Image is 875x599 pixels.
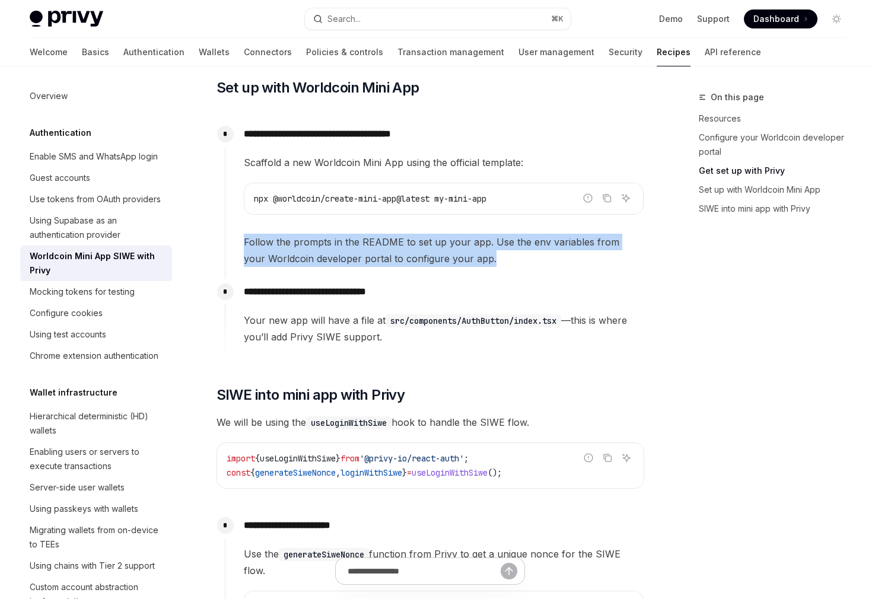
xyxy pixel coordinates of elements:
a: Welcome [30,38,68,66]
button: Toggle dark mode [827,9,846,28]
a: Demo [659,13,683,25]
span: useLoginWithSiwe [412,467,488,478]
span: Scaffold a new Worldcoin Mini App using the official template: [244,154,644,171]
span: We will be using the hook to handle the SIWE flow. [217,414,644,431]
a: Guest accounts [20,167,172,189]
a: Using Supabase as an authentication provider [20,210,172,246]
a: Basics [82,38,109,66]
button: Copy the contents from the code block [600,450,615,466]
a: Transaction management [397,38,504,66]
button: Report incorrect code [581,450,596,466]
div: Server-side user wallets [30,480,125,495]
a: SIWE into mini app with Privy [699,199,855,218]
a: Chrome extension authentication [20,345,172,367]
a: Support [697,13,730,25]
span: { [250,467,255,478]
span: Dashboard [753,13,799,25]
code: useLoginWithSiwe [306,416,392,429]
a: Hierarchical deterministic (HD) wallets [20,406,172,441]
a: Use tokens from OAuth providers [20,189,172,210]
button: Copy the contents from the code block [599,190,615,206]
div: Mocking tokens for testing [30,285,135,299]
a: Connectors [244,38,292,66]
span: const [227,467,250,478]
div: Using passkeys with wallets [30,502,138,516]
a: User management [518,38,594,66]
button: Open search [305,8,571,30]
a: Using passkeys with wallets [20,498,172,520]
h5: Authentication [30,126,91,140]
span: generateSiweNonce [255,467,336,478]
span: useLoginWithSiwe [260,453,336,464]
a: Authentication [123,38,184,66]
a: Using test accounts [20,324,172,345]
input: Ask a question... [348,558,501,584]
a: Overview [20,85,172,107]
div: Configure cookies [30,306,103,320]
code: src/components/AuthButton/index.tsx [386,314,561,327]
span: On this page [711,90,764,104]
span: SIWE into mini app with Privy [217,385,405,404]
span: Your new app will have a file at —this is where you’ll add Privy SIWE support. [244,312,644,345]
span: = [407,467,412,478]
span: Set up with Worldcoin Mini App [217,78,419,97]
a: Using chains with Tier 2 support [20,555,172,576]
span: npx @worldcoin/create-mini-app@latest my-mini-app [254,193,486,204]
span: , [336,467,341,478]
a: Worldcoin Mini App SIWE with Privy [20,246,172,281]
div: Search... [327,12,361,26]
div: Overview [30,89,68,103]
a: Configure cookies [20,302,172,324]
a: Enabling users or servers to execute transactions [20,441,172,477]
a: Enable SMS and WhatsApp login [20,146,172,167]
a: API reference [705,38,761,66]
div: Using chains with Tier 2 support [30,559,155,573]
a: Policies & controls [306,38,383,66]
button: Ask AI [618,190,634,206]
span: (); [488,467,502,478]
div: Hierarchical deterministic (HD) wallets [30,409,165,438]
a: Get set up with Privy [699,161,855,180]
a: Dashboard [744,9,817,28]
div: Using Supabase as an authentication provider [30,214,165,242]
a: Configure your Worldcoin developer portal [699,128,855,161]
span: } [336,453,341,464]
div: Chrome extension authentication [30,349,158,363]
span: } [402,467,407,478]
h5: Wallet infrastructure [30,385,117,400]
div: Guest accounts [30,171,90,185]
a: Wallets [199,38,230,66]
span: import [227,453,255,464]
a: Recipes [657,38,691,66]
button: Send message [501,563,517,579]
div: Enable SMS and WhatsApp login [30,149,158,164]
div: Worldcoin Mini App SIWE with Privy [30,249,165,278]
a: Set up with Worldcoin Mini App [699,180,855,199]
span: Use the function from Privy to get a unique nonce for the SIWE flow. [244,546,644,579]
span: loginWithSiwe [341,467,402,478]
button: Ask AI [619,450,634,466]
a: Mocking tokens for testing [20,281,172,302]
a: Migrating wallets from on-device to TEEs [20,520,172,555]
div: Use tokens from OAuth providers [30,192,161,206]
div: Migrating wallets from on-device to TEEs [30,523,165,552]
span: Follow the prompts in the README to set up your app. Use the env variables from your Worldcoin de... [244,234,644,267]
a: Resources [699,109,855,128]
div: Using test accounts [30,327,106,342]
span: from [341,453,359,464]
code: generateSiweNonce [279,548,369,561]
span: ; [464,453,469,464]
span: '@privy-io/react-auth' [359,453,464,464]
a: Security [609,38,642,66]
span: ⌘ K [551,14,564,24]
img: light logo [30,11,103,27]
button: Report incorrect code [580,190,596,206]
div: Enabling users or servers to execute transactions [30,445,165,473]
span: { [255,453,260,464]
a: Server-side user wallets [20,477,172,498]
